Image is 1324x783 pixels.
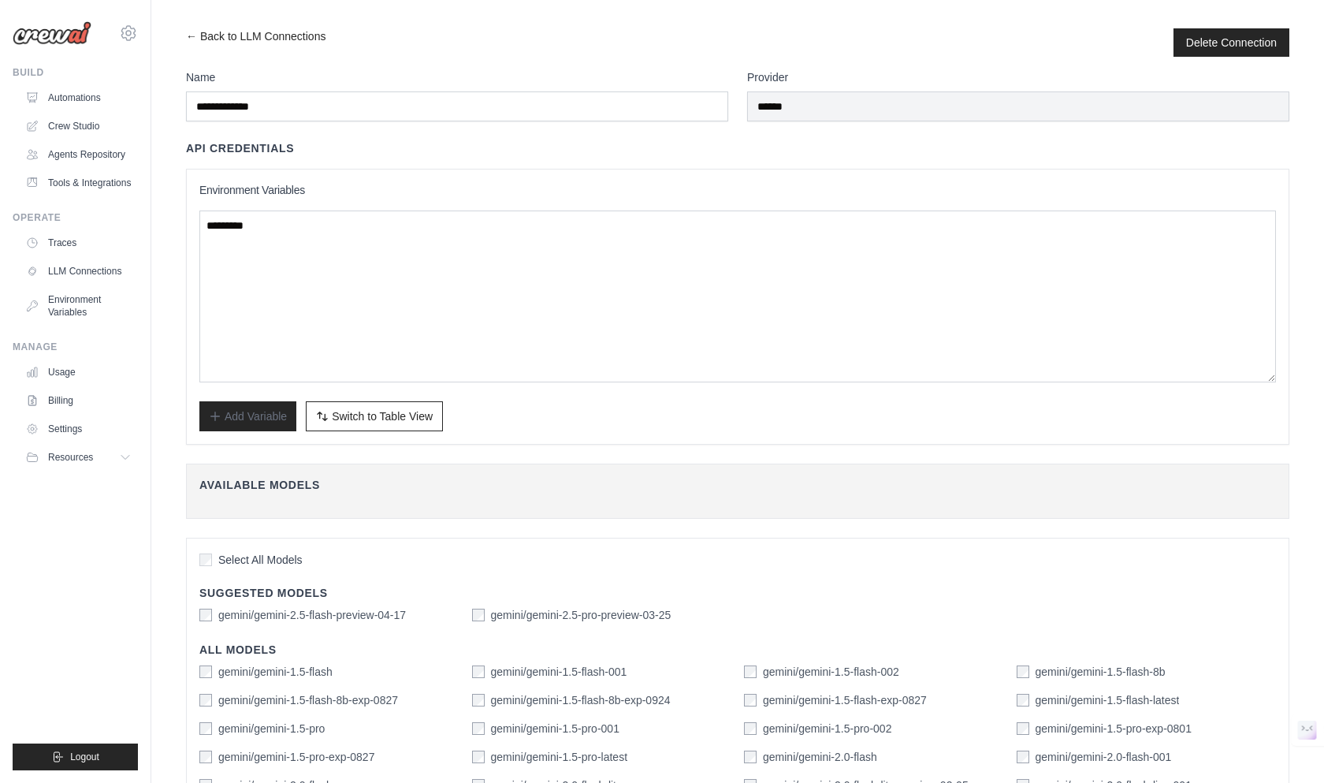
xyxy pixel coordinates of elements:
[218,692,398,708] label: gemini/gemini-1.5-flash-8b-exp-0827
[1036,749,1172,765] label: gemini/gemini-2.0-flash-001
[744,666,757,678] input: gemini/gemini-1.5-flash-002
[491,664,627,680] label: gemini/gemini-1.5-flash-001
[763,664,899,680] label: gemini/gemini-1.5-flash-002
[491,749,628,765] label: gemini/gemini-1.5-pro-latest
[199,182,1276,198] h3: Environment Variables
[48,451,93,464] span: Resources
[13,211,138,224] div: Operate
[19,114,138,139] a: Crew Studio
[763,692,927,708] label: gemini/gemini-1.5-flash-exp-0827
[491,721,619,736] label: gemini/gemini-1.5-pro-001
[218,721,325,736] label: gemini/gemini-1.5-pro
[744,694,757,707] input: gemini/gemini-1.5-flash-exp-0827
[13,21,91,45] img: Logo
[491,692,671,708] label: gemini/gemini-1.5-flash-8b-exp-0924
[306,401,443,431] button: Switch to Table View
[744,722,757,735] input: gemini/gemini-1.5-pro-002
[199,554,212,566] input: Select All Models
[491,607,671,623] label: gemini/gemini-2.5-pro-preview-03-25
[19,170,138,196] a: Tools & Integrations
[1036,721,1192,736] label: gemini/gemini-1.5-pro-exp-0801
[186,28,325,57] a: ← Back to LLM Connections
[472,722,485,735] input: gemini/gemini-1.5-pro-001
[186,69,728,85] label: Name
[218,664,333,680] label: gemini/gemini-1.5-flash
[199,585,1276,601] h4: Suggested Models
[1017,751,1029,763] input: gemini/gemini-2.0-flash-001
[199,477,1276,493] h4: Available Models
[218,552,303,568] span: Select All Models
[19,142,138,167] a: Agents Repository
[19,445,138,470] button: Resources
[218,607,406,623] label: gemini/gemini-2.5-flash-preview-04-17
[763,721,891,736] label: gemini/gemini-1.5-pro-002
[19,85,138,110] a: Automations
[19,259,138,284] a: LLM Connections
[70,751,99,763] span: Logout
[199,694,212,707] input: gemini/gemini-1.5-flash-8b-exp-0827
[19,287,138,325] a: Environment Variables
[1186,35,1277,50] button: Delete Connection
[199,666,212,678] input: gemini/gemini-1.5-flash
[13,341,138,353] div: Manage
[19,388,138,413] a: Billing
[472,609,485,621] input: gemini/gemini-2.5-pro-preview-03-25
[218,749,374,765] label: gemini/gemini-1.5-pro-exp-0827
[1036,664,1166,680] label: gemini/gemini-1.5-flash-8b
[472,751,485,763] input: gemini/gemini-1.5-pro-latest
[1017,722,1029,735] input: gemini/gemini-1.5-pro-exp-0801
[472,666,485,678] input: gemini/gemini-1.5-flash-001
[186,140,294,156] h4: API Credentials
[199,609,212,621] input: gemini/gemini-2.5-flash-preview-04-17
[1017,666,1029,678] input: gemini/gemini-1.5-flash-8b
[199,642,1276,658] h4: All Models
[747,69,1289,85] label: Provider
[13,66,138,79] div: Build
[19,360,138,385] a: Usage
[19,230,138,255] a: Traces
[13,744,138,770] button: Logout
[199,722,212,735] input: gemini/gemini-1.5-pro
[1036,692,1180,708] label: gemini/gemini-1.5-flash-latest
[199,751,212,763] input: gemini/gemini-1.5-pro-exp-0827
[763,749,877,765] label: gemini/gemini-2.0-flash
[744,751,757,763] input: gemini/gemini-2.0-flash
[472,694,485,707] input: gemini/gemini-1.5-flash-8b-exp-0924
[19,416,138,442] a: Settings
[332,408,433,424] span: Switch to Table View
[199,401,296,431] button: Add Variable
[1017,694,1029,707] input: gemini/gemini-1.5-flash-latest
